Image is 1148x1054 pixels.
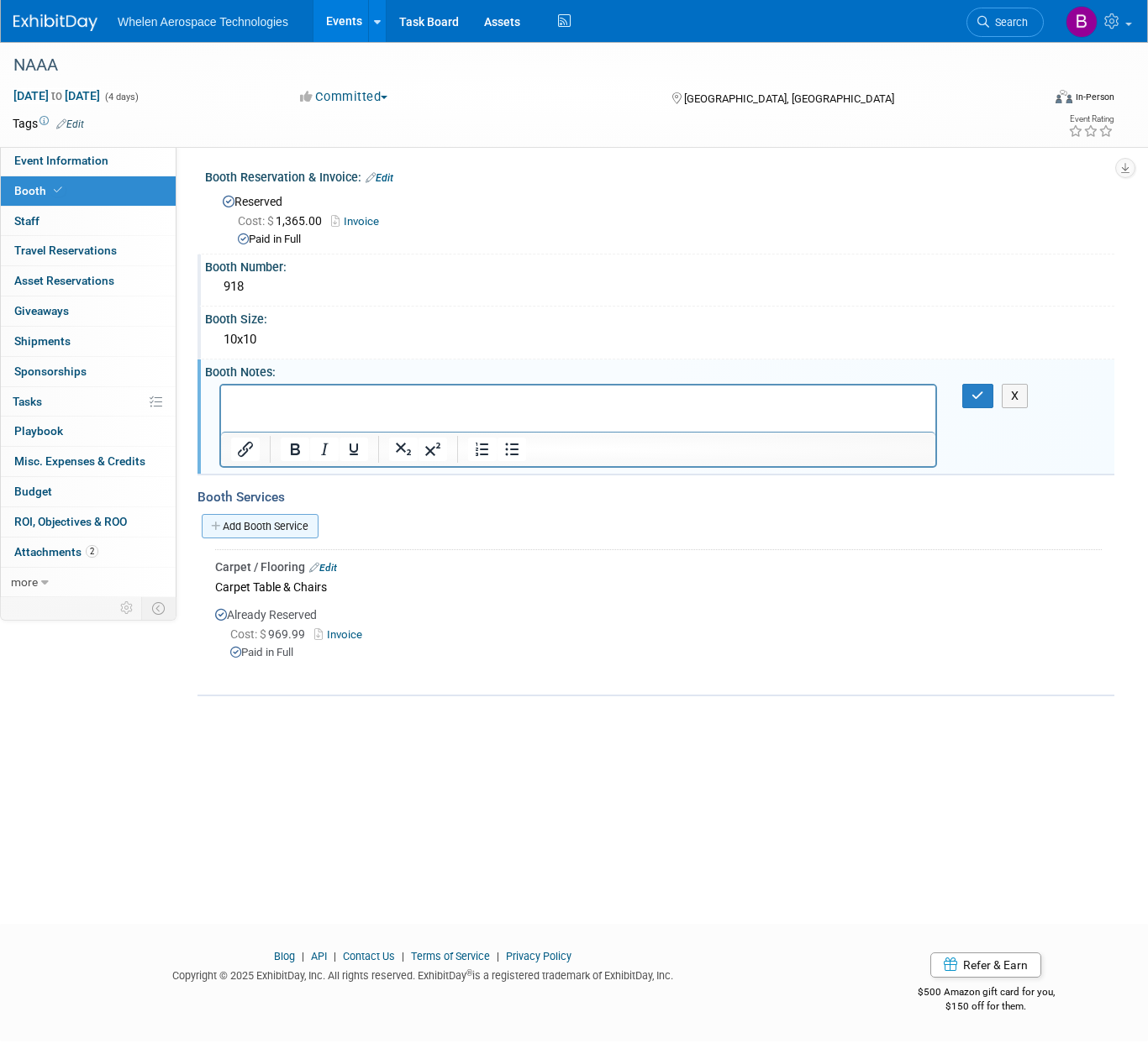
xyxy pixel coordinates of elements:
div: Carpet / Flooring [215,558,1102,575]
div: Booth Services [197,488,1114,506]
a: Attachments2 [1,537,176,567]
iframe: Rich Text Area [221,385,935,432]
div: Paid in Full [230,645,1102,661]
div: 918 [218,274,1102,300]
button: Insert/edit link [231,438,260,461]
a: Travel Reservations [1,236,176,265]
a: Sponsorships [1,357,176,386]
a: API [311,950,327,962]
span: Staff [14,214,39,228]
a: Shipments [1,327,176,356]
a: Blog [274,950,295,962]
button: Bullet list [498,438,526,461]
div: Event Rating [1068,115,1114,123]
span: Event Information [14,154,108,167]
a: Misc. Expenses & Credits [1,447,176,476]
span: Misc. Expenses & Credits [14,454,145,468]
span: more [11,575,38,589]
span: Booth [14,184,66,197]
a: Staff [1,207,176,236]
button: Committed [294,88,394,106]
span: | [329,950,340,962]
div: 10x10 [218,327,1102,353]
div: Paid in Full [238,232,1102,248]
a: Booth [1,176,176,206]
button: X [1002,384,1029,408]
a: Budget [1,477,176,506]
span: [DATE] [DATE] [13,88,101,103]
span: Playbook [14,424,63,438]
div: Already Reserved [215,598,1102,674]
div: In-Person [1075,91,1114,103]
button: Bold [281,438,309,461]
div: Booth Reservation & Invoice: [205,165,1114,186]
span: Travel Reservations [14,244,117,257]
button: Underline [340,438,368,461]
button: Italic [310,438,339,461]
td: Personalize Event Tab Strip [113,597,142,619]
a: Edit [366,172,393,184]
div: Booth Number: [205,254,1114,275]
a: Invoice [331,215,387,228]
div: Reserved [218,189,1102,248]
img: Bree Wheeler [1066,6,1098,38]
a: ROI, Objectives & ROO [1,507,176,537]
span: | [398,950,408,962]
span: [GEOGRAPHIC_DATA], [GEOGRAPHIC_DATA] [684,92,894,105]
span: Tasks [13,395,42,408]
div: Carpet Table & Chairs [215,575,1102,598]
a: Giveaways [1,296,176,326]
a: Tasks [1,387,176,417]
img: Format-Inperson.png [1056,90,1072,103]
td: Tags [13,115,84,132]
span: Whelen Aerospace Technologies [118,15,288,29]
div: Copyright © 2025 ExhibitDay, Inc. All rights reserved. ExhibitDay is a registered trademark of Ex... [13,964,833,983]
a: Add Booth Service [202,514,319,538]
div: $500 Amazon gift card for you, [858,974,1114,1013]
button: Subscript [389,438,418,461]
span: Shipments [14,334,71,348]
span: Budget [14,485,52,498]
a: Playbook [1,417,176,446]
button: Superscript [419,438,447,461]
td: Toggle Event Tabs [142,597,176,619]
span: 2 [86,545,98,558]
div: Event Format [952,87,1115,113]
img: ExhibitDay [13,14,97,31]
span: | [298,950,308,962]
span: to [49,89,65,102]
span: 969.99 [230,627,312,641]
span: Cost: $ [238,214,276,228]
a: Edit [309,562,337,574]
div: Booth Notes: [205,359,1114,380]
a: more [1,568,176,597]
button: Numbered list [468,438,497,461]
span: 1,365.00 [238,214,329,228]
span: Asset Reservations [14,274,114,287]
span: Sponsorships [14,364,87,378]
span: (4 days) [103,92,139,102]
span: Search [989,16,1028,29]
a: Search [966,8,1044,37]
div: Booth Size: [205,307,1114,328]
span: | [492,950,503,962]
a: Contact Us [343,950,395,962]
a: Terms of Service [411,950,490,962]
sup: ® [466,968,472,978]
i: Booth reservation complete [54,186,62,195]
a: Invoice [314,628,369,641]
a: Edit [56,118,84,130]
a: Privacy Policy [506,950,571,962]
a: Event Information [1,146,176,176]
div: NAAA [8,50,1020,81]
div: $150 off for them. [858,999,1114,1014]
a: Asset Reservations [1,266,176,296]
span: ROI, Objectives & ROO [14,515,127,528]
span: Giveaways [14,304,69,317]
a: Refer & Earn [930,952,1041,978]
span: Cost: $ [230,627,268,641]
span: Attachments [14,545,98,558]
